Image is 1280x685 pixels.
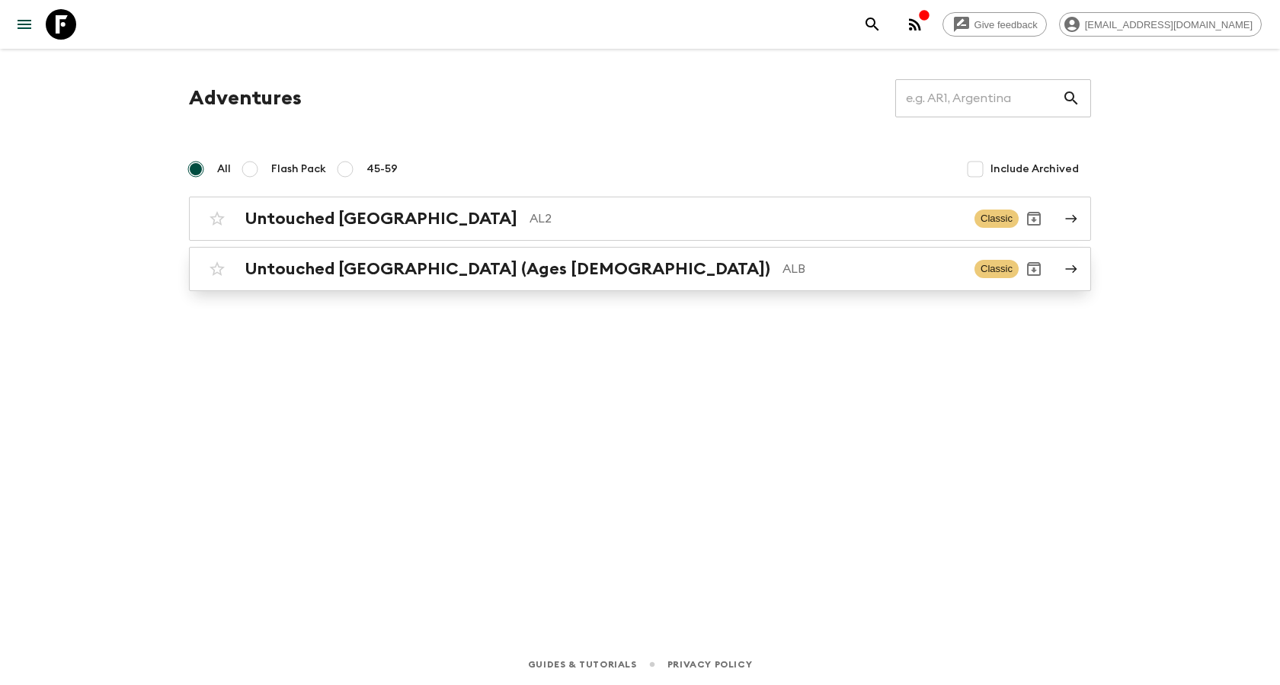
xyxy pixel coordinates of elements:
[1077,19,1261,30] span: [EMAIL_ADDRESS][DOMAIN_NAME]
[1059,12,1262,37] div: [EMAIL_ADDRESS][DOMAIN_NAME]
[667,656,752,673] a: Privacy Policy
[942,12,1047,37] a: Give feedback
[217,162,231,177] span: All
[966,19,1046,30] span: Give feedback
[530,210,962,228] p: AL2
[245,259,770,279] h2: Untouched [GEOGRAPHIC_DATA] (Ages [DEMOGRAPHIC_DATA])
[245,209,517,229] h2: Untouched [GEOGRAPHIC_DATA]
[189,83,302,114] h1: Adventures
[974,210,1019,228] span: Classic
[895,77,1062,120] input: e.g. AR1, Argentina
[782,260,962,278] p: ALB
[990,162,1079,177] span: Include Archived
[189,247,1091,291] a: Untouched [GEOGRAPHIC_DATA] (Ages [DEMOGRAPHIC_DATA])ALBClassicArchive
[9,9,40,40] button: menu
[528,656,637,673] a: Guides & Tutorials
[974,260,1019,278] span: Classic
[189,197,1091,241] a: Untouched [GEOGRAPHIC_DATA]AL2ClassicArchive
[1019,203,1049,234] button: Archive
[857,9,888,40] button: search adventures
[366,162,398,177] span: 45-59
[271,162,326,177] span: Flash Pack
[1019,254,1049,284] button: Archive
